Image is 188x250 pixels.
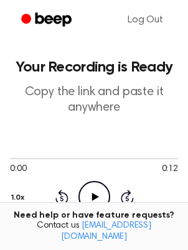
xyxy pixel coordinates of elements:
span: Contact us [7,221,181,243]
span: 0:12 [162,163,178,176]
button: 1.0x [10,187,29,208]
h1: Your Recording is Ready [10,60,178,75]
span: 0:00 [10,163,26,176]
a: Beep [12,8,83,32]
a: [EMAIL_ADDRESS][DOMAIN_NAME] [61,221,151,241]
a: Log Out [115,5,176,35]
p: Copy the link and paste it anywhere [10,85,178,116]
